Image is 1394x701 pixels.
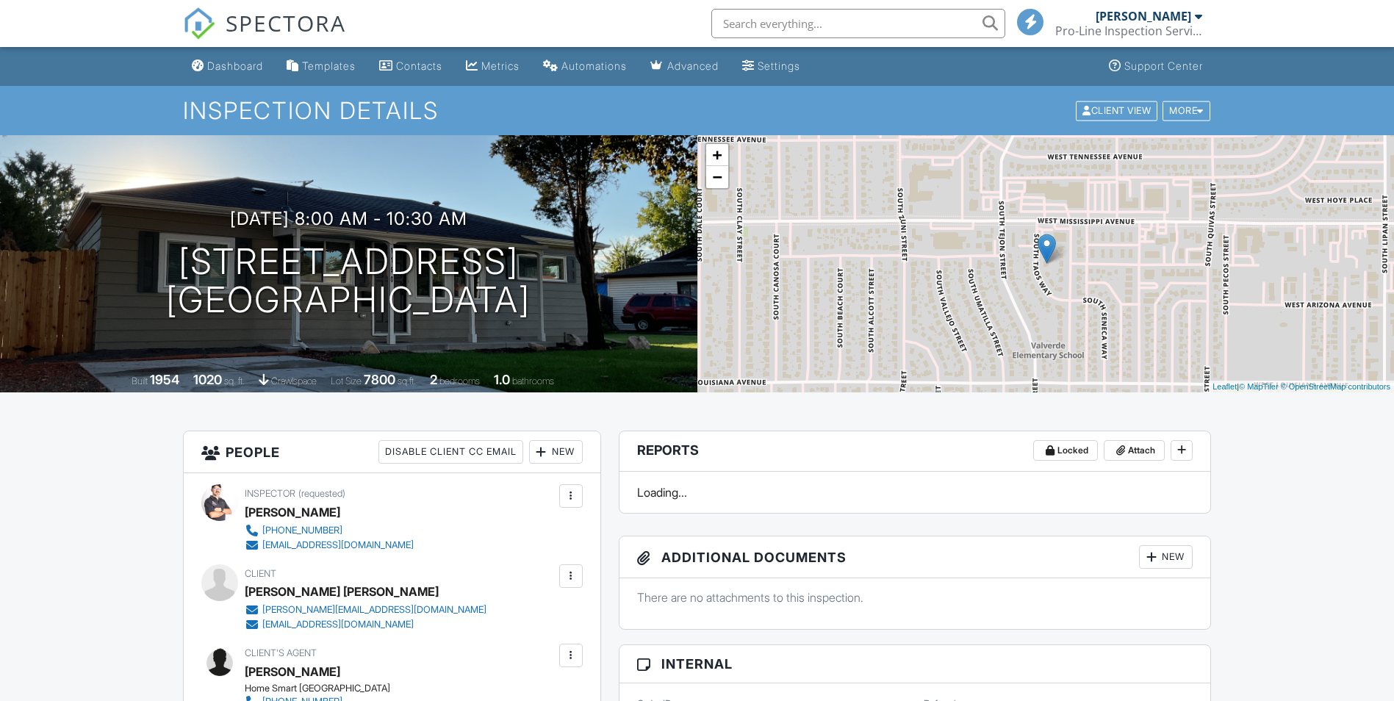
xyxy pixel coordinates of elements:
[1209,381,1394,393] div: |
[1212,382,1237,391] a: Leaflet
[1074,104,1161,115] a: Client View
[298,488,345,499] span: (requested)
[331,375,362,387] span: Lot Size
[184,431,600,473] h3: People
[364,372,395,387] div: 7800
[281,53,362,80] a: Templates
[262,525,342,536] div: [PHONE_NUMBER]
[245,617,486,632] a: [EMAIL_ADDRESS][DOMAIN_NAME]
[644,53,725,80] a: Advanced
[245,661,340,683] a: [PERSON_NAME]
[619,645,1211,683] h3: Internal
[481,60,520,72] div: Metrics
[561,60,627,72] div: Automations
[512,375,554,387] span: bathrooms
[1103,53,1209,80] a: Support Center
[619,536,1211,578] h3: Additional Documents
[186,53,269,80] a: Dashboard
[245,568,276,579] span: Client
[529,440,583,464] div: New
[758,60,800,72] div: Settings
[439,375,480,387] span: bedrooms
[302,60,356,72] div: Templates
[226,7,346,38] span: SPECTORA
[245,580,439,603] div: [PERSON_NAME] [PERSON_NAME]
[132,375,148,387] span: Built
[207,60,263,72] div: Dashboard
[262,619,414,630] div: [EMAIL_ADDRESS][DOMAIN_NAME]
[1076,101,1157,121] div: Client View
[430,372,437,387] div: 2
[262,539,414,551] div: [EMAIL_ADDRESS][DOMAIN_NAME]
[245,488,295,499] span: Inspector
[1139,545,1193,569] div: New
[1163,101,1210,121] div: More
[166,242,531,320] h1: [STREET_ADDRESS] [GEOGRAPHIC_DATA]
[245,523,414,538] a: [PHONE_NUMBER]
[667,60,719,72] div: Advanced
[245,603,486,617] a: [PERSON_NAME][EMAIL_ADDRESS][DOMAIN_NAME]
[736,53,806,80] a: Settings
[1124,60,1203,72] div: Support Center
[230,209,467,229] h3: [DATE] 8:00 am - 10:30 am
[1239,382,1279,391] a: © MapTiler
[262,604,486,616] div: [PERSON_NAME][EMAIL_ADDRESS][DOMAIN_NAME]
[494,372,510,387] div: 1.0
[245,647,317,658] span: Client's Agent
[183,20,346,51] a: SPECTORA
[150,372,179,387] div: 1954
[460,53,525,80] a: Metrics
[245,538,414,553] a: [EMAIL_ADDRESS][DOMAIN_NAME]
[183,98,1212,123] h1: Inspection Details
[183,7,215,40] img: The Best Home Inspection Software - Spectora
[1096,9,1191,24] div: [PERSON_NAME]
[378,440,523,464] div: Disable Client CC Email
[706,144,728,166] a: Zoom in
[224,375,245,387] span: sq. ft.
[398,375,416,387] span: sq.ft.
[711,9,1005,38] input: Search everything...
[271,375,317,387] span: crawlspace
[245,501,340,523] div: [PERSON_NAME]
[396,60,442,72] div: Contacts
[537,53,633,80] a: Automations (Basic)
[637,589,1193,605] p: There are no attachments to this inspection.
[1055,24,1202,38] div: Pro-Line Inspection Services.
[245,683,425,694] div: Home Smart [GEOGRAPHIC_DATA]
[706,166,728,188] a: Zoom out
[193,372,222,387] div: 1020
[373,53,448,80] a: Contacts
[1281,382,1390,391] a: © OpenStreetMap contributors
